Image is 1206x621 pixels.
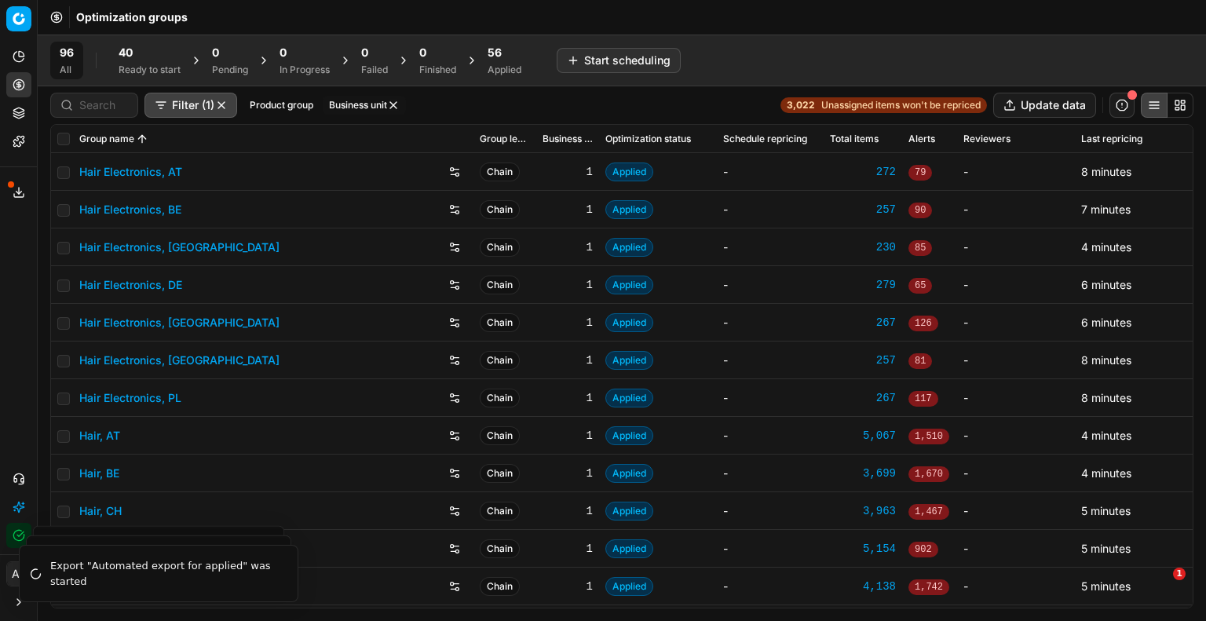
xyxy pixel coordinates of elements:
td: - [957,379,1075,417]
span: Applied [605,238,653,257]
span: Group level [480,133,530,145]
div: Export "Automated export for applied" was started [50,558,279,589]
span: Applied [605,389,653,407]
span: Optimization groups [76,9,188,25]
span: Chain [480,389,520,407]
td: - [717,417,824,455]
div: 1 [543,353,593,368]
span: Total items [830,133,879,145]
span: Chain [480,163,520,181]
div: 1 [543,164,593,180]
td: - [717,492,824,530]
span: 85 [908,240,932,256]
div: 1 [543,202,593,217]
div: 1 [543,239,593,255]
span: 5 minutes [1081,579,1131,593]
td: - [957,153,1075,191]
strong: 3,022 [787,99,815,111]
span: Applied [605,539,653,558]
span: Chain [480,464,520,483]
td: - [957,228,1075,266]
span: Applied [605,351,653,370]
a: Hair Electronics, DE [79,277,182,293]
span: Chain [480,351,520,370]
a: 5,067 [830,428,896,444]
td: - [717,568,824,605]
div: 1 [543,428,593,444]
a: Hair, AT [79,428,120,444]
td: - [717,228,824,266]
span: 1,670 [908,466,949,482]
div: Applied [488,64,521,76]
div: Finished [419,64,456,76]
a: 4,138 [830,579,896,594]
iframe: Intercom live chat [1141,568,1179,605]
span: Chain [480,502,520,521]
div: Failed [361,64,388,76]
span: 4 minutes [1081,466,1131,480]
span: 6 minutes [1081,316,1131,329]
div: 272 [830,164,896,180]
button: Sorted by Group name ascending [134,131,150,147]
td: - [717,304,824,342]
a: Hair Electronics, PL [79,390,181,406]
td: - [957,266,1075,304]
a: 257 [830,353,896,368]
span: Chain [480,539,520,558]
span: 1,467 [908,504,949,520]
span: Applied [605,464,653,483]
span: 7 minutes [1081,203,1131,216]
span: Applied [605,502,653,521]
a: Hair, BE [79,466,119,481]
td: - [717,266,824,304]
span: 902 [908,542,938,557]
span: 79 [908,165,932,181]
div: 279 [830,277,896,293]
button: AB [6,561,31,586]
span: Group name [79,133,134,145]
div: 1 [543,315,593,331]
button: Start scheduling [557,48,681,73]
a: Hair Electronics, BE [79,202,181,217]
span: 0 [361,45,368,60]
span: 1,510 [908,429,949,444]
button: Product group [243,96,320,115]
td: - [957,191,1075,228]
div: 1 [543,503,593,519]
a: 267 [830,315,896,331]
td: - [717,530,824,568]
a: 3,963 [830,503,896,519]
span: Chain [480,200,520,219]
a: 5,154 [830,541,896,557]
span: Applied [605,426,653,445]
a: Hair Electronics, [GEOGRAPHIC_DATA] [79,239,280,255]
span: Applied [605,163,653,181]
span: Schedule repricing [723,133,807,145]
td: - [717,455,824,492]
span: 4 minutes [1081,429,1131,442]
div: 1 [543,579,593,594]
span: Chain [480,577,520,596]
td: - [957,304,1075,342]
td: - [717,379,824,417]
td: - [957,455,1075,492]
div: 1 [543,277,593,293]
span: 5 minutes [1081,504,1131,517]
div: All [60,64,74,76]
a: Hair, CH [79,503,122,519]
div: 3,699 [830,466,896,481]
button: Filter (1) [144,93,237,118]
span: 8 minutes [1081,391,1131,404]
span: Chain [480,313,520,332]
button: Business unit [323,96,406,115]
span: Chain [480,238,520,257]
span: Unassigned items won't be repriced [821,99,981,111]
span: 6 minutes [1081,278,1131,291]
span: 0 [212,45,219,60]
span: 4 minutes [1081,240,1131,254]
td: - [957,417,1075,455]
span: Business unit [543,133,593,145]
span: 81 [908,353,932,369]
